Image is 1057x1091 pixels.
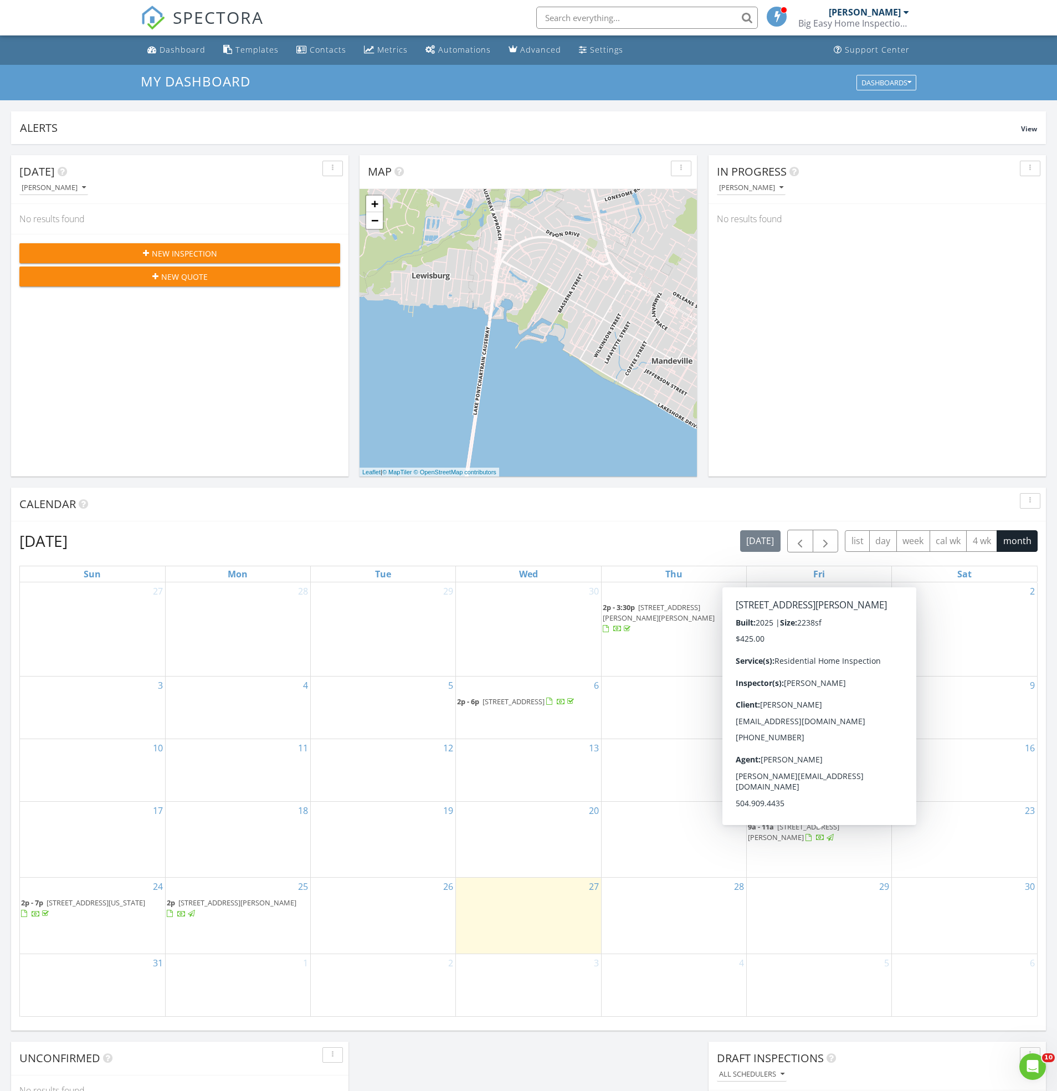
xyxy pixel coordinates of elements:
td: Go to August 22, 2025 [746,801,891,878]
a: Go to August 6, 2025 [592,677,601,694]
td: Go to September 5, 2025 [746,954,891,1016]
a: Go to August 22, 2025 [877,802,891,819]
a: Leaflet [362,469,381,475]
a: Go to August 24, 2025 [151,878,165,895]
a: Go to August 4, 2025 [301,677,310,694]
a: Go to September 3, 2025 [592,954,601,972]
img: The Best Home Inspection Software - Spectora [141,6,165,30]
td: Go to August 19, 2025 [311,801,456,878]
td: Go to August 23, 2025 [892,801,1037,878]
a: Go to August 8, 2025 [882,677,891,694]
a: Go to August 12, 2025 [441,739,455,757]
a: Go to August 10, 2025 [151,739,165,757]
a: Go to September 4, 2025 [737,954,746,972]
button: list [845,530,870,552]
a: Go to August 27, 2025 [587,878,601,895]
div: Advanced [520,44,561,55]
a: 2p - 3:30p [STREET_ADDRESS][PERSON_NAME][PERSON_NAME] [603,601,745,636]
td: Go to August 5, 2025 [311,676,456,739]
a: Go to August 3, 2025 [156,677,165,694]
div: Big Easy Home Inspections LLC [798,18,909,29]
iframe: Intercom live chat [1019,1053,1046,1080]
div: No results found [11,204,348,234]
span: SPECTORA [173,6,264,29]
button: [DATE] [740,530,781,552]
span: Calendar [19,496,76,511]
a: Go to August 14, 2025 [732,739,746,757]
a: Go to July 27, 2025 [151,582,165,600]
td: Go to September 3, 2025 [456,954,601,1016]
td: Go to July 29, 2025 [311,582,456,677]
td: Go to August 30, 2025 [892,878,1037,954]
div: No results found [709,204,1046,234]
a: Go to August 9, 2025 [1028,677,1037,694]
a: Go to September 5, 2025 [882,954,891,972]
td: Go to August 27, 2025 [456,878,601,954]
a: 2:30p - 5:30p [STREET_ADDRESS] [748,616,887,626]
td: Go to July 28, 2025 [165,582,310,677]
span: 9a - 11a [748,822,774,832]
td: Go to August 16, 2025 [892,739,1037,801]
span: [DATE] [19,164,55,179]
td: Go to August 3, 2025 [20,676,165,739]
a: Go to August 18, 2025 [296,802,310,819]
a: Go to July 28, 2025 [296,582,310,600]
a: 9a - 11a [STREET_ADDRESS][PERSON_NAME] [748,821,890,844]
a: Go to August 17, 2025 [151,802,165,819]
td: Go to September 1, 2025 [165,954,310,1016]
a: Tuesday [373,566,393,582]
td: Go to July 31, 2025 [601,582,746,677]
a: © MapTiler [382,469,412,475]
div: [PERSON_NAME] [829,7,901,18]
div: Templates [235,44,279,55]
td: Go to August 1, 2025 [746,582,891,677]
span: [STREET_ADDRESS][US_STATE] [47,898,145,908]
button: week [896,530,930,552]
a: Sunday [81,566,103,582]
a: Go to August 30, 2025 [1023,878,1037,895]
a: Go to August 29, 2025 [877,878,891,895]
a: 10a - 1:30p [STREET_ADDRESS] [748,601,890,614]
a: © OpenStreetMap contributors [414,469,496,475]
a: Go to July 29, 2025 [441,582,455,600]
h2: [DATE] [19,530,68,552]
span: Map [368,164,392,179]
td: Go to August 28, 2025 [601,878,746,954]
td: Go to August 9, 2025 [892,676,1037,739]
button: All schedulers [717,1067,787,1082]
a: Go to August 15, 2025 [877,739,891,757]
button: 4 wk [966,530,997,552]
button: New Inspection [19,243,340,263]
div: Dashboards [861,79,911,86]
a: Go to August 28, 2025 [732,878,746,895]
td: Go to August 20, 2025 [456,801,601,878]
a: SPECTORA [141,15,264,38]
span: [STREET_ADDRESS][PERSON_NAME] [748,822,839,842]
button: [PERSON_NAME] [717,181,786,196]
span: [STREET_ADDRESS][PERSON_NAME][PERSON_NAME] [603,602,715,623]
a: Advanced [504,40,566,60]
a: Metrics [360,40,412,60]
div: Dashboard [160,44,206,55]
div: Metrics [377,44,408,55]
div: Support Center [845,44,910,55]
td: Go to August 12, 2025 [311,739,456,801]
td: Go to August 26, 2025 [311,878,456,954]
a: 2p - 7p [STREET_ADDRESS][US_STATE] [21,898,145,918]
span: Draft Inspections [717,1051,824,1066]
span: Unconfirmed [19,1051,100,1066]
div: Contacts [310,44,346,55]
td: Go to August 11, 2025 [165,739,310,801]
span: In Progress [717,164,787,179]
a: 2:30p - 5:30p [STREET_ADDRESS] [748,615,890,628]
button: Previous month [787,530,813,552]
span: New Inspection [152,248,217,259]
input: Search everything... [536,7,758,29]
a: Go to August 21, 2025 [732,802,746,819]
a: 2p [STREET_ADDRESS][PERSON_NAME] [167,898,296,918]
a: 10a - 1:30p [STREET_ADDRESS] [748,602,881,612]
button: New Quote [19,267,340,286]
td: Go to July 27, 2025 [20,582,165,677]
a: Go to August 7, 2025 [737,677,746,694]
td: Go to August 6, 2025 [456,676,601,739]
